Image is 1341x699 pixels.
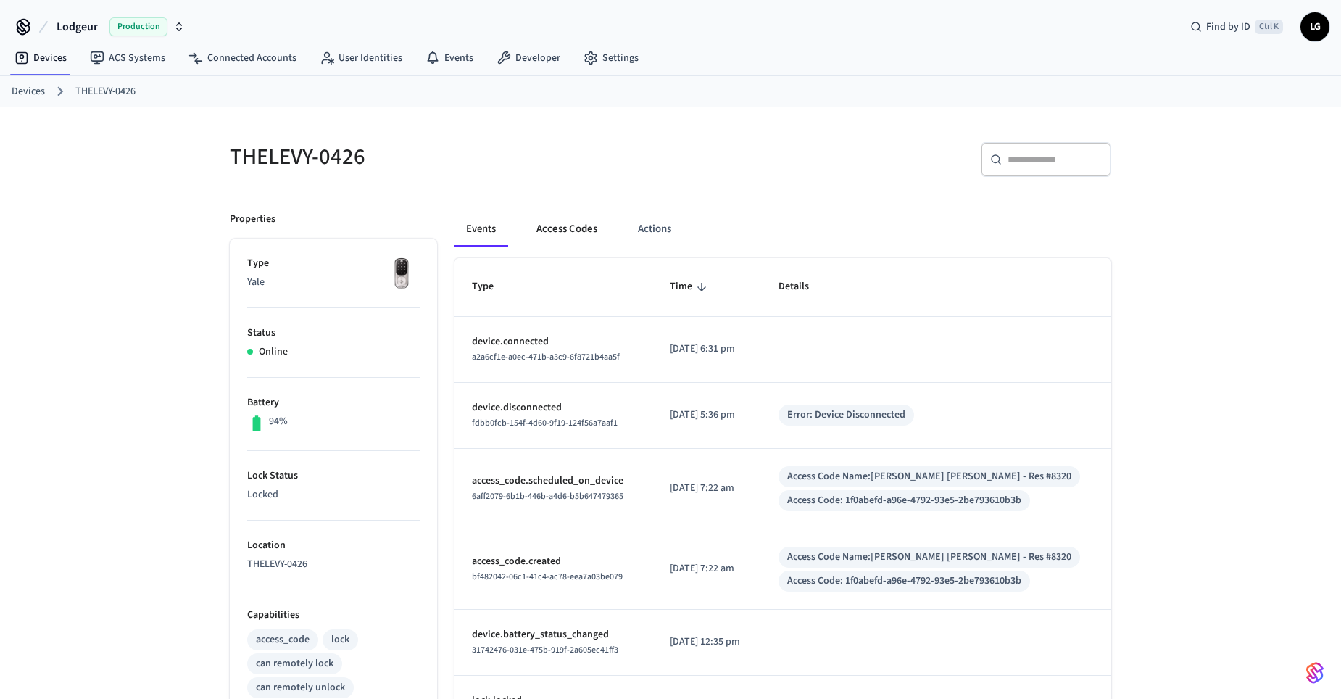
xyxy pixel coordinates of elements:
[454,212,1111,247] div: ant example
[1306,661,1324,684] img: SeamLogoGradient.69752ec5.svg
[626,212,683,247] button: Actions
[472,571,623,583] span: bf482042-06c1-41c4-ac78-eea7a03be079
[472,351,620,363] span: a2a6cf1e-a0ec-471b-a3c9-6f8721b4aa5f
[247,256,420,271] p: Type
[1302,14,1328,40] span: LG
[787,550,1071,565] div: Access Code Name: [PERSON_NAME] [PERSON_NAME] - Res #8320
[414,45,485,71] a: Events
[1206,20,1250,34] span: Find by ID
[256,680,345,695] div: can remotely unlock
[269,414,288,429] p: 94%
[472,627,635,642] p: device.battery_status_changed
[247,538,420,553] p: Location
[247,468,420,484] p: Lock Status
[247,395,420,410] p: Battery
[670,276,711,298] span: Time
[572,45,650,71] a: Settings
[78,45,177,71] a: ACS Systems
[383,256,420,292] img: Yale Assure Touchscreen Wifi Smart Lock, Satin Nickel, Front
[247,557,420,572] p: THELEVY-0426
[472,554,635,569] p: access_code.created
[109,17,167,36] span: Production
[1179,14,1295,40] div: Find by IDCtrl K
[259,344,288,360] p: Online
[472,334,635,349] p: device.connected
[454,212,507,247] button: Events
[472,473,635,489] p: access_code.scheduled_on_device
[247,487,420,502] p: Locked
[230,212,275,227] p: Properties
[472,400,635,415] p: device.disconnected
[57,18,98,36] span: Lodgeur
[308,45,414,71] a: User Identities
[177,45,308,71] a: Connected Accounts
[12,84,45,99] a: Devices
[75,84,136,99] a: THELEVY-0426
[472,644,618,656] span: 31742476-031e-475b-919f-2a605ec41ff3
[787,469,1071,484] div: Access Code Name: [PERSON_NAME] [PERSON_NAME] - Res #8320
[787,574,1021,589] div: Access Code: 1f0abefd-a96e-4792-93e5-2be793610b3b
[670,481,744,496] p: [DATE] 7:22 am
[247,275,420,290] p: Yale
[3,45,78,71] a: Devices
[779,276,828,298] span: Details
[331,632,349,648] div: lock
[472,490,623,502] span: 6aff2079-6b1b-446b-a4d6-b5b647479365
[485,45,572,71] a: Developer
[472,276,512,298] span: Type
[670,561,744,576] p: [DATE] 7:22 am
[1255,20,1283,34] span: Ctrl K
[472,417,618,429] span: fdbb0fcb-154f-4d60-9f19-124f56a7aaf1
[247,608,420,623] p: Capabilities
[525,212,609,247] button: Access Codes
[787,408,905,423] div: Error: Device Disconnected
[1300,12,1329,41] button: LG
[670,634,744,650] p: [DATE] 12:35 pm
[230,142,662,172] h5: THELEVY-0426
[670,342,744,357] p: [DATE] 6:31 pm
[256,632,310,648] div: access_code
[670,408,744,423] p: [DATE] 5:36 pm
[787,493,1021,508] div: Access Code: 1f0abefd-a96e-4792-93e5-2be793610b3b
[256,656,333,671] div: can remotely lock
[247,326,420,341] p: Status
